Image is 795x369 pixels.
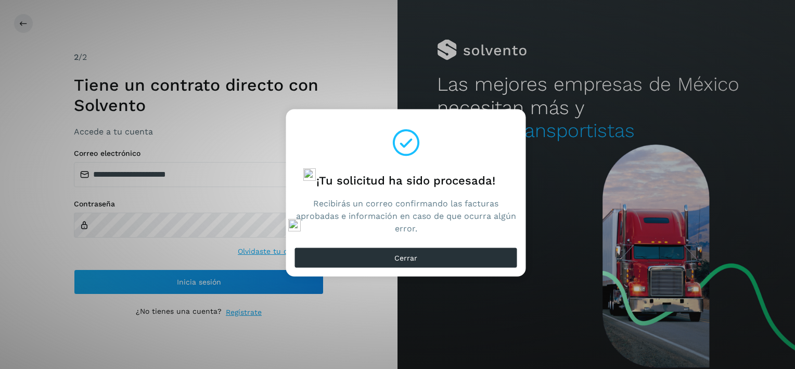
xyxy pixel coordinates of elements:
[316,172,495,189] span: ¡Tu solicitud ha sido procesada!
[303,168,316,181] img: npw-badge-icon-locked.svg
[394,254,417,262] span: Cerrar
[294,198,518,235] span: Recibirás un correo confirmando las facturas aprobadas e información en caso de que ocurra algún ...
[294,248,518,268] button: Cerrar
[288,219,301,231] img: npw-badge-icon-locked.svg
